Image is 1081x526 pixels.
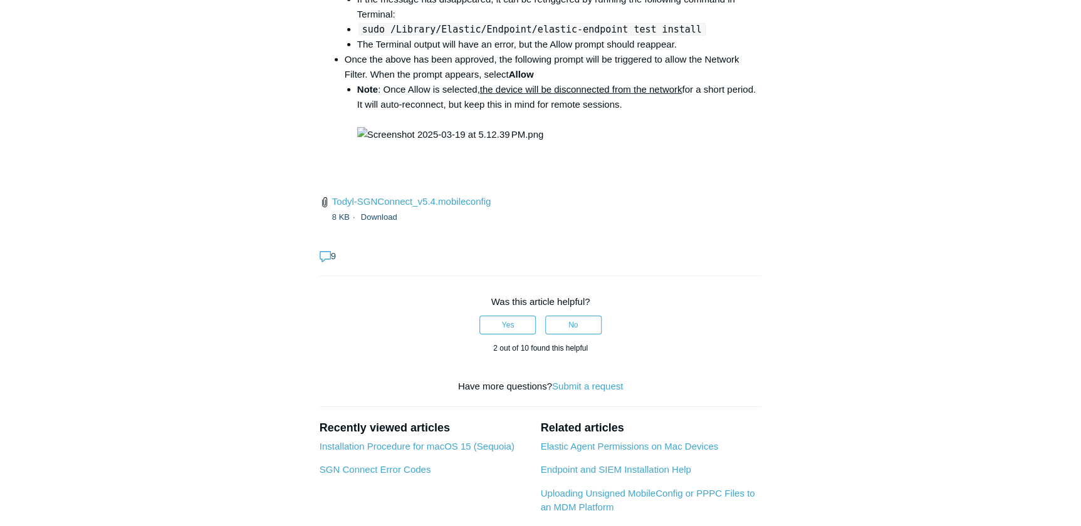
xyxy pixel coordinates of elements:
span: 2 out of 10 found this helpful [493,344,588,353]
span: Was this article helpful? [491,296,590,307]
li: Once the above has been approved, the following prompt will be triggered to allow the Network Fil... [345,52,762,142]
code: sudo /Library/Elastic/Endpoint/elastic-endpoint test install [358,23,706,36]
a: Elastic Agent Permissions on Mac Devices [540,441,718,451]
a: Submit a request [552,381,623,391]
h2: Recently viewed articles [320,420,528,436]
li: : Once Allow is selected, for a short period. It will auto-reconnect, but keep this in mind for r... [357,82,762,142]
li: The Terminal output will have an error, but the Allow prompt should reappear. [357,37,762,52]
span: the device will be disconnected from the network [480,84,682,95]
img: Screenshot 2025-03-19 at 5.12.39 PM.png [357,127,543,142]
a: SGN Connect Error Codes [320,464,431,475]
div: Have more questions? [320,379,762,394]
a: Endpoint and SIEM Installation Help [540,464,691,475]
a: Uploading Unsigned MobileConfig or PPPC Files to an MDM Platform [540,488,755,513]
a: Installation Procedure for macOS 15 (Sequoia) [320,441,514,451]
button: This article was not helpful [545,316,602,334]
h2: Related articles [540,420,761,436]
strong: Allow [508,69,533,80]
span: 9 [320,250,336,261]
button: This article was helpful [479,316,536,334]
strong: Note [357,84,378,95]
a: Download [361,212,397,222]
span: 8 KB [332,212,358,222]
a: Todyl-SGNConnect_v5.4.mobileconfig [332,196,491,207]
